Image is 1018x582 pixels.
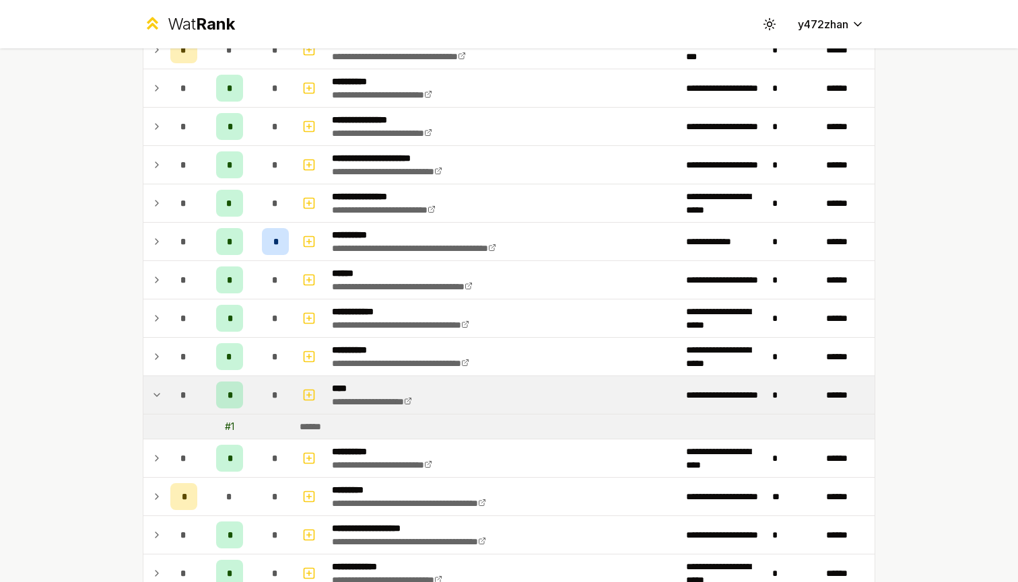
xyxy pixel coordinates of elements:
[143,13,235,35] a: WatRank
[225,420,234,433] div: # 1
[168,13,235,35] div: Wat
[798,16,848,32] span: y472zhan
[787,12,875,36] button: y472zhan
[196,14,235,34] span: Rank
